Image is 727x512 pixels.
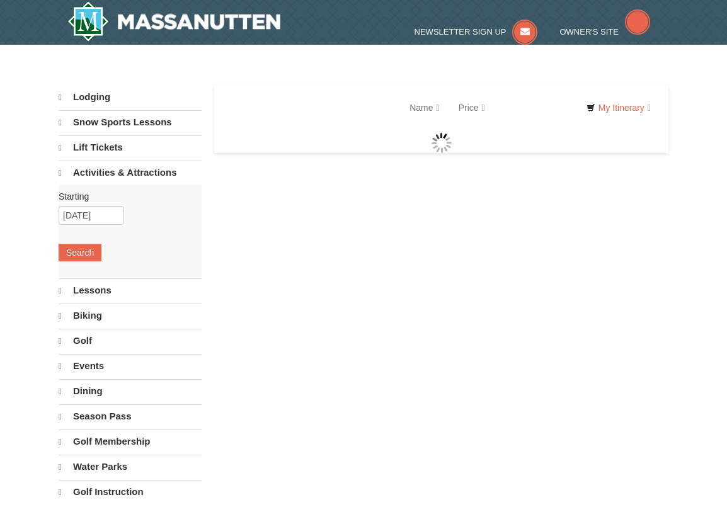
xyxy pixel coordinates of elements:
[59,244,101,261] button: Search
[59,379,202,403] a: Dining
[67,1,280,42] a: Massanutten Resort
[59,161,202,185] a: Activities & Attractions
[449,95,495,120] a: Price
[415,27,538,37] a: Newsletter Sign Up
[59,135,202,159] a: Lift Tickets
[59,86,202,109] a: Lodging
[59,404,202,428] a: Season Pass
[59,329,202,353] a: Golf
[59,480,202,504] a: Golf Instruction
[559,27,650,37] a: Owner's Site
[400,95,449,120] a: Name
[59,110,202,134] a: Snow Sports Lessons
[432,133,452,153] img: wait gif
[559,27,619,37] span: Owner's Site
[59,455,202,479] a: Water Parks
[578,98,659,117] a: My Itinerary
[59,354,202,378] a: Events
[67,1,280,42] img: Massanutten Resort Logo
[59,304,202,327] a: Biking
[59,278,202,302] a: Lessons
[415,27,507,37] span: Newsletter Sign Up
[59,430,202,453] a: Golf Membership
[59,190,192,203] label: Starting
